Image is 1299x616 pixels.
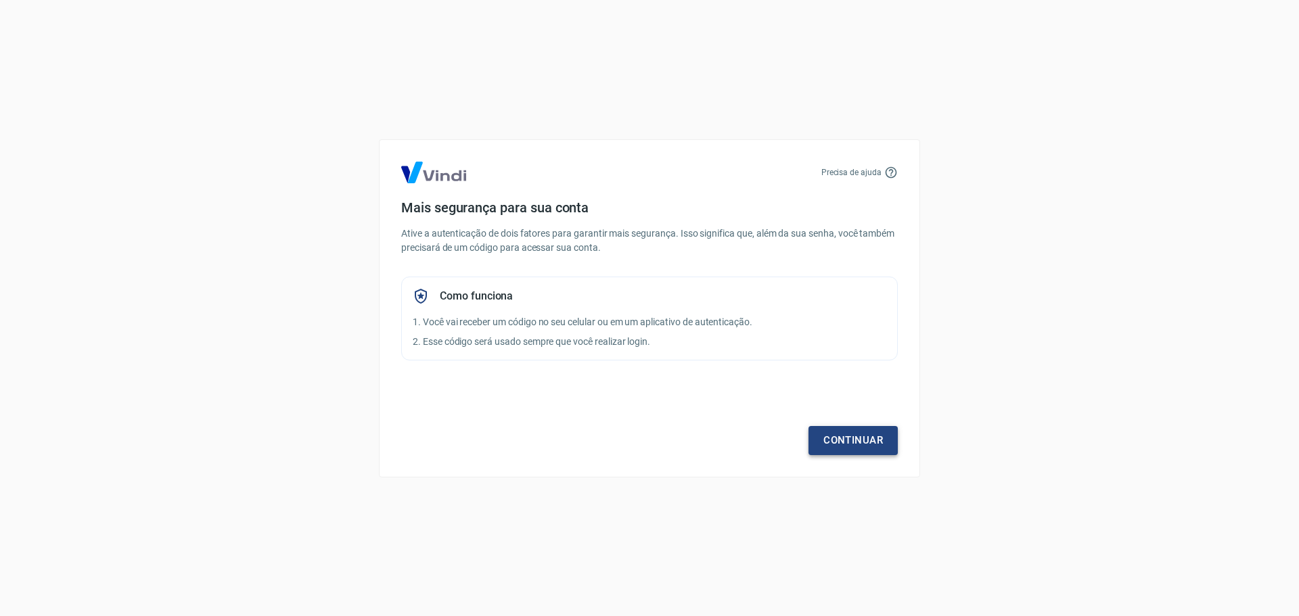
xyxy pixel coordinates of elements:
p: 2. Esse código será usado sempre que você realizar login. [413,335,886,349]
p: Ative a autenticação de dois fatores para garantir mais segurança. Isso significa que, além da su... [401,227,898,255]
h4: Mais segurança para sua conta [401,199,898,216]
p: Precisa de ajuda [821,166,882,179]
img: Logo Vind [401,162,466,183]
h5: Como funciona [440,289,513,303]
p: 1. Você vai receber um código no seu celular ou em um aplicativo de autenticação. [413,315,886,329]
a: Continuar [808,426,898,454]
